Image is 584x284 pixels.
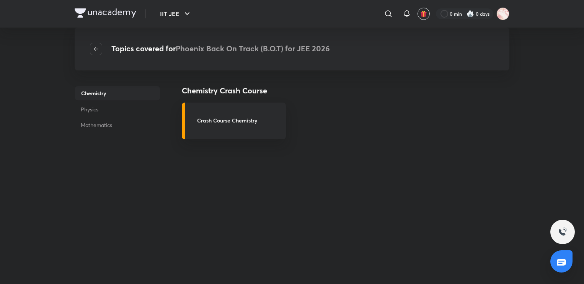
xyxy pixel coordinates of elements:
[176,43,330,54] span: Phoenix Back On Track (B.O.T) for JEE 2026
[558,227,567,237] img: ttu
[75,118,160,132] p: Mathematics
[75,86,160,101] p: Chemistry
[75,8,136,18] img: Company Logo
[182,85,470,96] h4: Chemistry Crash Course
[197,116,281,124] h3: Crash Course Chemistry
[496,7,509,20] img: Kritika Singh
[467,10,474,18] img: streak
[155,6,196,21] button: IIT JEE
[418,8,430,20] button: avatar
[75,102,160,116] p: Physics
[111,43,330,55] h4: Topics covered for
[75,8,136,20] a: Company Logo
[182,103,286,139] a: Crash Course Chemistry
[420,10,427,17] img: avatar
